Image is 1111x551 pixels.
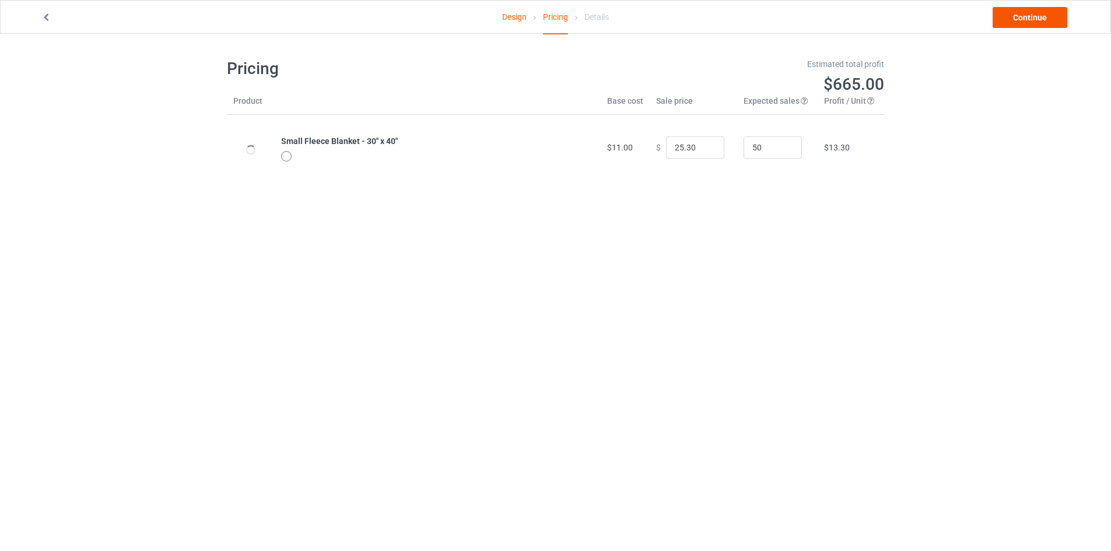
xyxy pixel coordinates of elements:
[823,75,884,94] span: $665.00
[502,1,527,33] a: Design
[650,95,737,115] th: Sale price
[281,136,398,146] b: Small Fleece Blanket - 30" x 40"
[993,7,1067,28] a: Continue
[818,95,884,115] th: Profit / Unit
[824,143,850,152] span: $13.30
[584,1,609,33] div: Details
[564,58,885,70] div: Estimated total profit
[607,143,633,152] span: $11.00
[227,58,548,79] h1: Pricing
[601,95,650,115] th: Base cost
[227,95,275,115] th: Product
[543,1,568,34] div: Pricing
[737,95,818,115] th: Expected sales
[656,143,661,152] span: $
